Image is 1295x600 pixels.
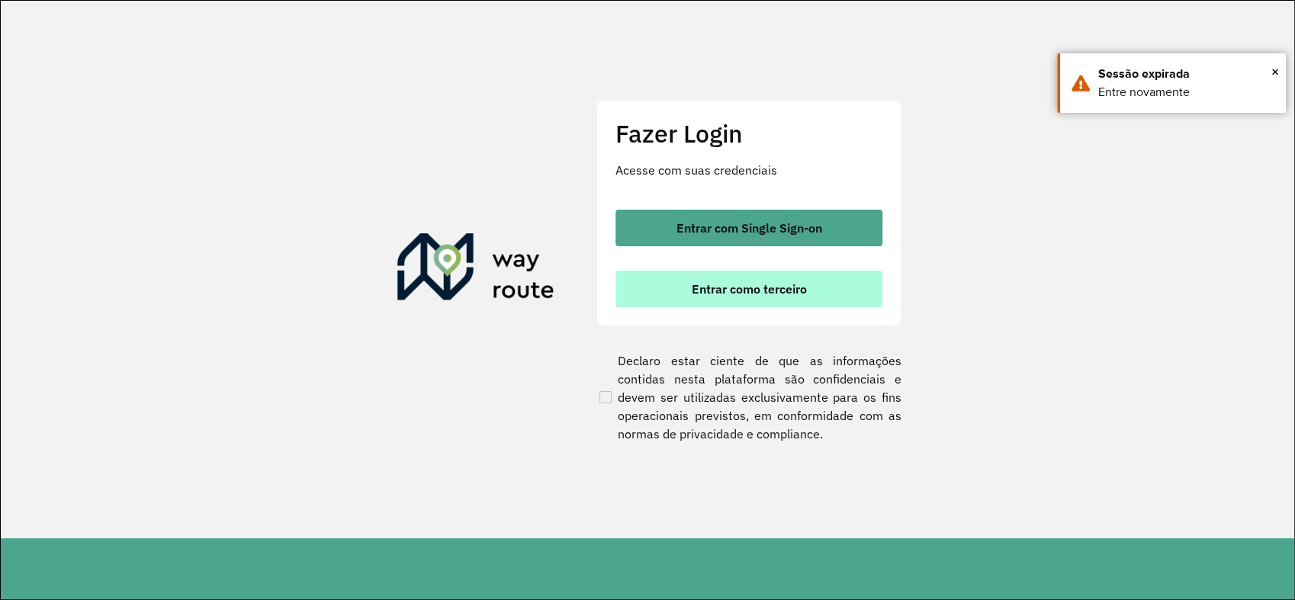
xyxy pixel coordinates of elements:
[1098,65,1274,83] div: Sessão expirada
[676,222,822,234] span: Entrar com Single Sign-on
[596,351,901,443] label: Declaro estar ciente de que as informações contidas nesta plataforma são confidenciais e devem se...
[1271,60,1279,83] span: ×
[1098,83,1274,101] div: Entre novamente
[615,210,882,246] button: button
[615,161,882,179] p: Acesse com suas credenciais
[615,271,882,307] button: button
[692,283,807,295] span: Entrar como terceiro
[615,119,882,148] h2: Fazer Login
[1271,60,1279,83] button: Close
[397,233,554,306] img: Roteirizador AmbevTech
